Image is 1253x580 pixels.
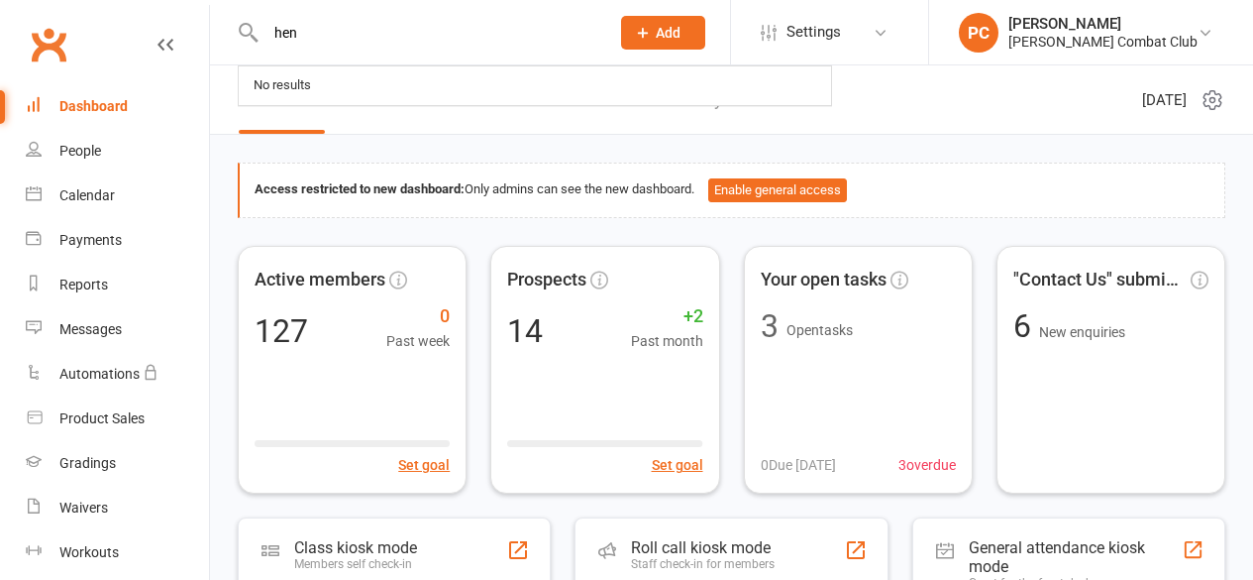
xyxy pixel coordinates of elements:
[59,98,128,114] div: Dashboard
[255,315,308,347] div: 127
[761,266,887,294] span: Your open tasks
[26,263,209,307] a: Reports
[1008,15,1198,33] div: [PERSON_NAME]
[398,454,450,476] button: Set goal
[260,19,595,47] input: Search...
[294,538,417,557] div: Class kiosk mode
[255,266,385,294] span: Active members
[59,410,145,426] div: Product Sales
[959,13,998,53] div: PC
[786,10,841,55] span: Settings
[898,454,956,476] span: 3 overdue
[386,302,450,331] span: 0
[248,71,317,100] div: No results
[1008,33,1198,51] div: [PERSON_NAME] Combat Club
[652,454,703,476] button: Set goal
[26,174,209,218] a: Calendar
[26,486,209,530] a: Waivers
[59,544,119,560] div: Workouts
[255,181,465,196] strong: Access restricted to new dashboard:
[294,557,417,571] div: Members self check-in
[507,315,543,347] div: 14
[969,538,1182,576] div: General attendance kiosk mode
[631,302,703,331] span: +2
[761,454,836,476] span: 0 Due [DATE]
[59,277,108,292] div: Reports
[26,84,209,129] a: Dashboard
[26,397,209,441] a: Product Sales
[1039,324,1125,340] span: New enquiries
[24,20,73,69] a: Clubworx
[507,266,586,294] span: Prospects
[786,322,853,338] span: Open tasks
[656,25,680,41] span: Add
[59,500,108,516] div: Waivers
[26,218,209,263] a: Payments
[59,187,115,203] div: Calendar
[26,441,209,486] a: Gradings
[255,178,1209,202] div: Only admins can see the new dashboard.
[59,366,140,382] div: Automations
[26,352,209,397] a: Automations
[1013,266,1187,294] span: "Contact Us" submissions
[26,129,209,174] a: People
[631,538,775,557] div: Roll call kiosk mode
[1013,307,1039,345] span: 6
[59,232,122,248] div: Payments
[761,310,779,342] div: 3
[59,143,101,159] div: People
[59,455,116,471] div: Gradings
[26,307,209,352] a: Messages
[631,330,703,352] span: Past month
[386,330,450,352] span: Past week
[631,557,775,571] div: Staff check-in for members
[26,530,209,575] a: Workouts
[621,16,705,50] button: Add
[59,321,122,337] div: Messages
[708,178,847,202] button: Enable general access
[1142,88,1187,112] span: [DATE]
